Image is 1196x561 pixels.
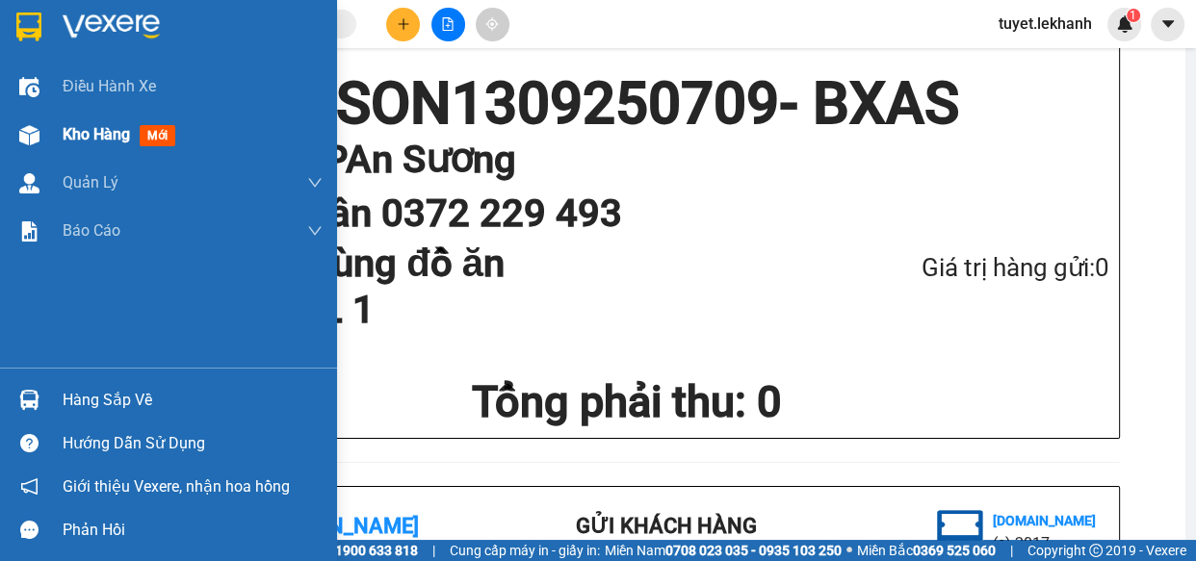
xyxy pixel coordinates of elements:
img: warehouse-icon [19,125,39,145]
span: ⚪️ [846,547,852,554]
li: (c) 2017 [993,531,1096,555]
img: warehouse-icon [19,77,39,97]
b: [PERSON_NAME] [257,514,419,538]
div: 40.000 [14,124,215,147]
span: Miền Bắc [857,540,996,561]
strong: 0708 023 035 - 0935 103 250 [665,543,842,558]
button: caret-down [1151,8,1184,41]
span: plus [397,17,410,31]
span: Nhận: [225,18,272,38]
div: 0367331069 [16,86,212,113]
span: | [432,540,435,561]
button: aim [476,8,509,41]
img: warehouse-icon [19,173,39,193]
span: copyright [1089,544,1103,557]
span: mới [140,125,175,146]
span: Điều hành xe [63,74,156,98]
span: Kho hàng [63,125,130,143]
sup: 1 [1127,9,1140,22]
span: tuyet.lekhanh [983,12,1107,36]
div: phố [16,63,212,86]
div: luân [225,39,380,63]
b: [DOMAIN_NAME] [993,513,1096,528]
img: icon-new-feature [1116,15,1133,33]
h1: Tổng phải thu: 0 [144,376,1109,428]
div: Phản hồi [63,516,323,545]
span: Báo cáo [63,218,120,242]
h1: luân 0372 229 493 [299,187,1071,241]
b: Gửi khách hàng [576,514,756,538]
span: message [20,521,39,539]
span: Quản Lý [63,170,118,194]
img: solution-icon [19,221,39,242]
span: question-circle [20,434,39,452]
div: Giá trị hàng gửi: 0 [819,248,1109,288]
span: Giới thiệu Vexere, nhận hoa hồng [63,474,290,498]
img: logo-vxr [16,13,41,41]
span: Gửi: [16,18,46,38]
div: Hàng sắp về [63,386,323,415]
button: plus [386,8,420,41]
span: Cung cấp máy in - giấy in: [450,540,600,561]
span: aim [485,17,499,31]
h1: VP An Sương [299,133,1071,187]
button: file-add [431,8,465,41]
h1: NSON1309250709 - BXAS [144,75,1109,133]
div: VP [GEOGRAPHIC_DATA] [16,16,212,63]
span: caret-down [1159,15,1177,33]
strong: 1900 633 818 [335,543,418,558]
span: 1 [1130,9,1136,22]
span: down [307,175,323,191]
h1: thùng đồ ăn [299,241,819,287]
span: down [307,223,323,239]
span: file-add [441,17,455,31]
span: | [1010,540,1013,561]
strong: 0369 525 060 [913,543,996,558]
span: notification [20,477,39,496]
span: CR : [14,126,44,146]
img: logo.jpg [937,510,983,556]
span: Miền Nam [605,540,842,561]
div: Hướng dẫn sử dụng [63,429,323,458]
div: An Sương [225,16,380,39]
div: 0372229493 [225,63,380,89]
h1: SL 1 [299,287,819,333]
img: warehouse-icon [19,390,39,410]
